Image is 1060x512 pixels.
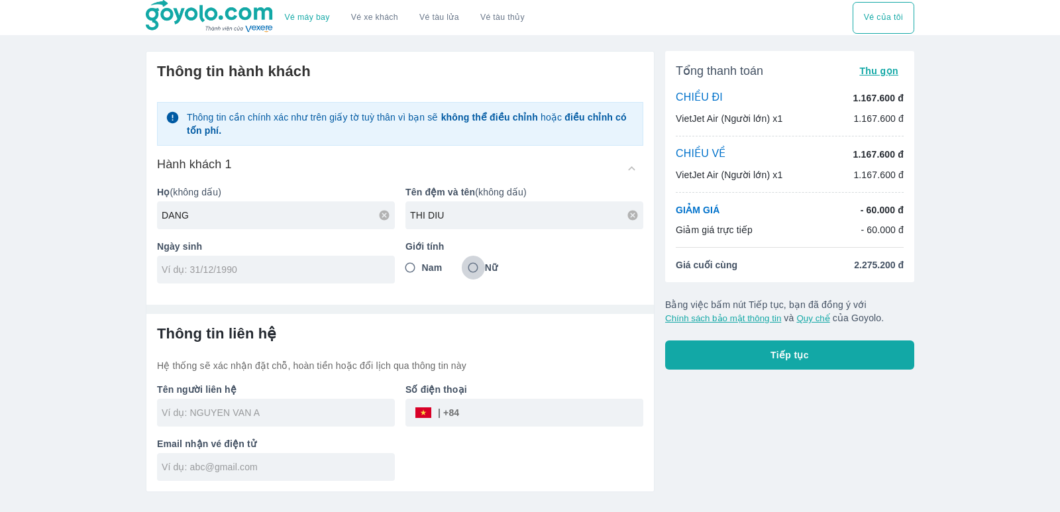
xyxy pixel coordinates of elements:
[485,261,498,274] span: Nữ
[665,340,914,370] button: Tiếp tục
[853,2,914,34] div: choose transportation mode
[854,258,904,272] span: 2.275.200 đ
[410,209,643,222] input: Ví dụ: VAN A
[351,13,398,23] a: Vé xe khách
[162,406,395,419] input: Ví dụ: NGUYEN VAN A
[405,240,643,253] p: Giới tính
[676,258,737,272] span: Giá cuối cùng
[162,460,395,474] input: Ví dụ: abc@gmail.com
[157,185,395,199] p: (không dấu)
[861,203,904,217] p: - 60.000 đ
[770,348,809,362] span: Tiếp tục
[676,203,719,217] p: GIẢM GIÁ
[274,2,535,34] div: choose transportation mode
[665,298,914,325] p: Bằng việc bấm nút Tiếp tục, bạn đã đồng ý với và của Goyolo.
[853,112,904,125] p: 1.167.600 đ
[861,223,904,236] p: - 60.000 đ
[854,62,904,80] button: Thu gọn
[157,325,643,343] h6: Thông tin liên hệ
[853,91,904,105] p: 1.167.600 đ
[676,147,726,162] p: CHIỀU VỀ
[409,2,470,34] a: Vé tàu lửa
[859,66,898,76] span: Thu gọn
[676,63,763,79] span: Tổng thanh toán
[676,223,753,236] p: Giảm giá trực tiếp
[853,2,914,34] button: Vé của tôi
[187,111,635,137] p: Thông tin cần chính xác như trên giấy tờ tuỳ thân vì bạn sẽ hoặc
[405,185,643,199] p: (không dấu)
[157,359,643,372] p: Hệ thống sẽ xác nhận đặt chỗ, hoàn tiền hoặc đổi lịch qua thông tin này
[285,13,330,23] a: Vé máy bay
[676,112,782,125] p: VietJet Air (Người lớn) x1
[157,62,643,81] h6: Thông tin hành khách
[157,384,237,395] b: Tên người liên hệ
[853,168,904,181] p: 1.167.600 đ
[162,263,382,276] input: Ví dụ: 31/12/1990
[422,261,443,274] span: Nam
[796,313,829,323] button: Quy chế
[157,240,395,253] p: Ngày sinh
[676,91,723,105] p: CHIỀU ĐI
[162,209,395,222] input: Ví dụ: NGUYEN
[157,187,170,197] b: Họ
[470,2,535,34] button: Vé tàu thủy
[665,313,781,323] button: Chính sách bảo mật thông tin
[676,168,782,181] p: VietJet Air (Người lớn) x1
[441,112,538,123] strong: không thể điều chỉnh
[405,187,475,197] b: Tên đệm và tên
[853,148,904,161] p: 1.167.600 đ
[157,438,256,449] b: Email nhận vé điện tử
[157,156,232,172] h6: Hành khách 1
[405,384,467,395] b: Số điện thoại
